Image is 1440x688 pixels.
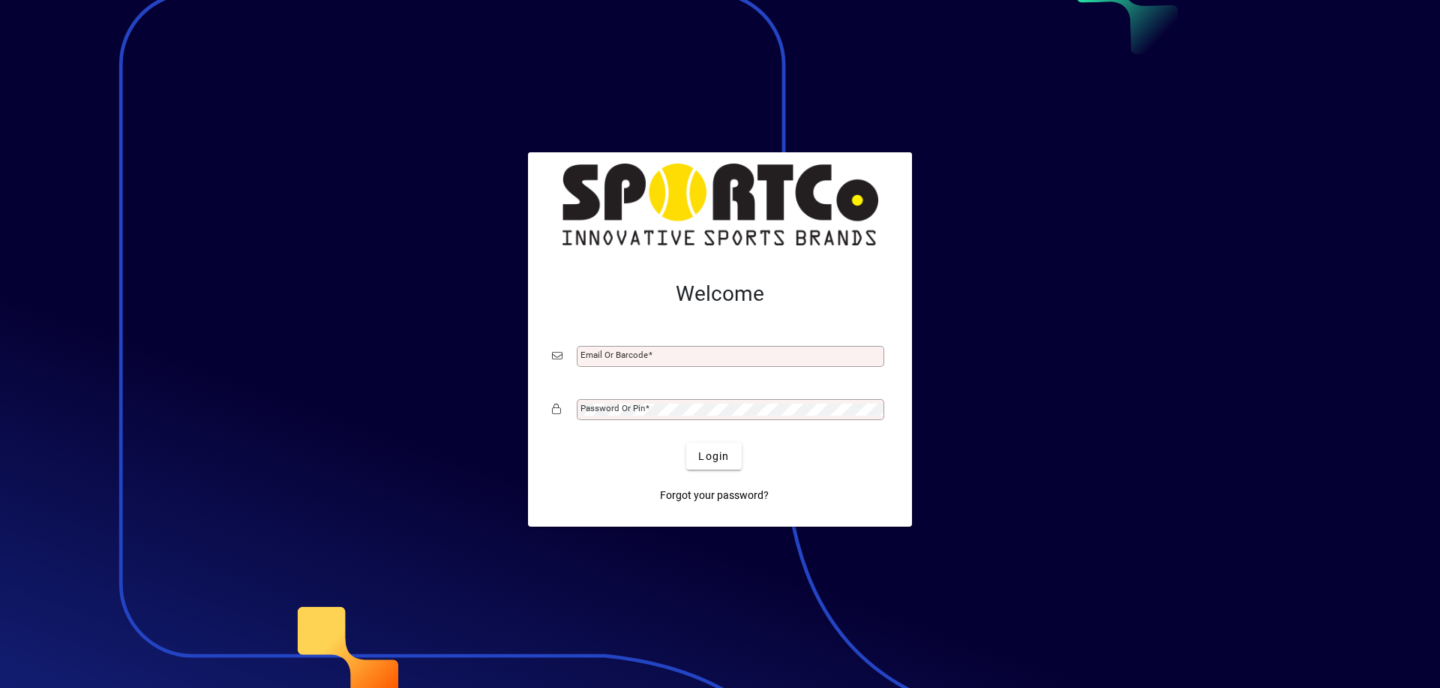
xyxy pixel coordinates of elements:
[580,403,645,413] mat-label: Password or Pin
[580,350,648,360] mat-label: Email or Barcode
[654,482,775,509] a: Forgot your password?
[698,449,729,464] span: Login
[660,488,769,503] span: Forgot your password?
[686,443,741,470] button: Login
[552,281,888,307] h2: Welcome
